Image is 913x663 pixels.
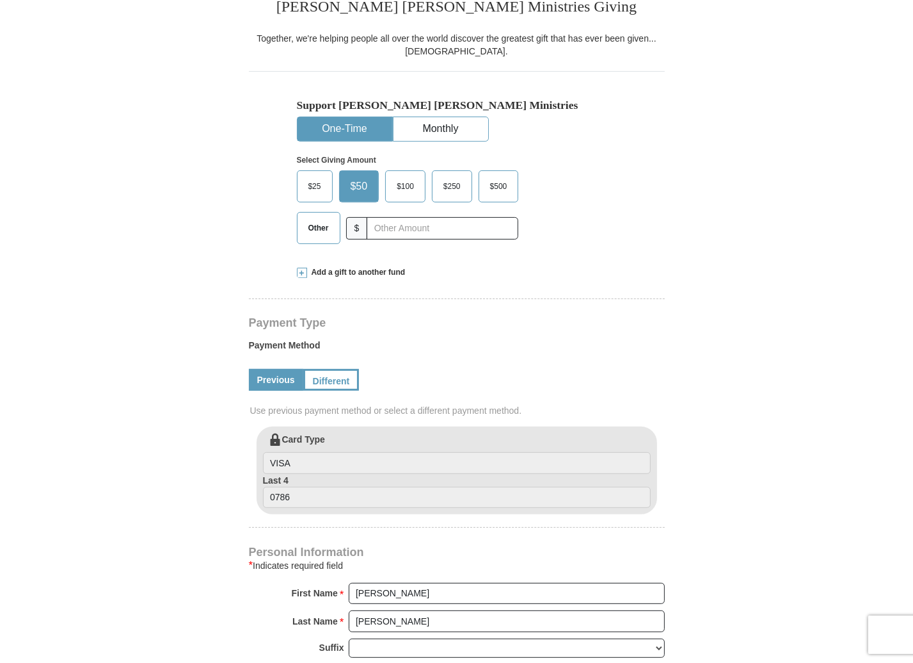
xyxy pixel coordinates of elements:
[263,487,651,509] input: Last 4
[303,369,360,391] a: Different
[249,369,303,391] a: Previous
[249,547,665,557] h4: Personal Information
[367,217,518,240] input: Other Amount
[344,177,374,196] span: $50
[249,318,665,328] h4: Payment Type
[263,452,651,474] input: Card Type
[302,177,328,196] span: $25
[249,339,665,358] label: Payment Method
[298,117,392,141] button: One-Time
[292,612,338,630] strong: Last Name
[263,433,651,474] label: Card Type
[319,639,344,657] strong: Suffix
[307,267,406,278] span: Add a gift to another fund
[346,217,368,240] span: $
[297,99,617,112] h5: Support [PERSON_NAME] [PERSON_NAME] Ministries
[297,156,376,165] strong: Select Giving Amount
[437,177,467,196] span: $250
[249,32,665,58] div: Together, we're helping people all over the world discover the greatest gift that has ever been g...
[390,177,420,196] span: $100
[484,177,514,196] span: $500
[263,474,651,509] label: Last 4
[302,218,335,238] span: Other
[393,117,488,141] button: Monthly
[249,558,665,573] div: Indicates required field
[292,584,338,602] strong: First Name
[250,404,666,417] span: Use previous payment method or select a different payment method.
